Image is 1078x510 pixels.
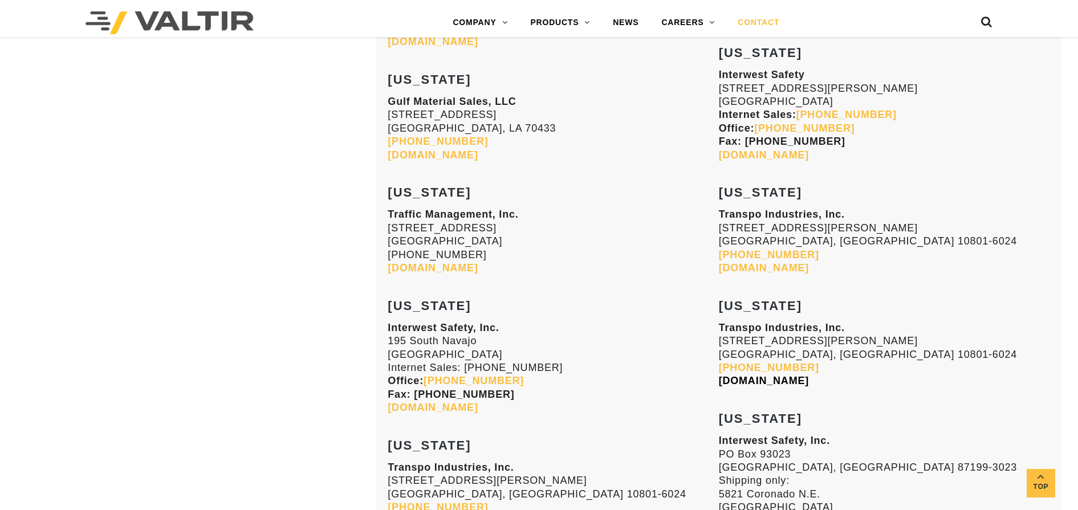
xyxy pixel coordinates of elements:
img: Valtir [86,11,254,34]
a: CONTACT [726,11,791,34]
a: [DOMAIN_NAME] [719,262,809,274]
strong: [US_STATE] [388,299,471,313]
a: [PHONE_NUMBER] [719,249,819,260]
a: [PHONE_NUMBER] [388,136,488,147]
strong: Office: [719,123,855,134]
a: [DOMAIN_NAME] [388,262,478,274]
strong: [US_STATE] [388,438,471,452]
strong: [US_STATE] [719,46,802,60]
a: [DOMAIN_NAME] [388,402,478,413]
strong: Interwest Safety, Inc. [719,435,830,446]
a: COMPANY [441,11,519,34]
a: PRODUCTS [519,11,601,34]
strong: Office: [388,375,524,386]
p: [STREET_ADDRESS] [GEOGRAPHIC_DATA] [PHONE_NUMBER] [388,208,718,275]
p: [STREET_ADDRESS][PERSON_NAME] [GEOGRAPHIC_DATA], [GEOGRAPHIC_DATA] 10801-6024 [719,321,1049,388]
a: Top [1027,469,1055,497]
a: [DOMAIN_NAME] [388,36,478,47]
strong: Interwest Safety [719,69,805,80]
a: NEWS [601,11,650,34]
a: CAREERS [650,11,726,34]
strong: [US_STATE] [388,185,471,199]
a: [PHONE_NUMBER] [424,375,524,386]
strong: Traffic Management, Inc. [388,209,518,220]
a: [DOMAIN_NAME] [719,375,809,386]
a: [DOMAIN_NAME] [719,149,809,161]
a: [DOMAIN_NAME] [388,149,478,161]
span: Top [1027,480,1055,493]
a: [PHONE_NUMBER] [719,362,819,373]
p: [STREET_ADDRESS] [GEOGRAPHIC_DATA], LA 70433 [388,95,718,162]
strong: [US_STATE] [719,185,802,199]
strong: Fax: [PHONE_NUMBER] [719,136,845,147]
p: [STREET_ADDRESS][PERSON_NAME] [GEOGRAPHIC_DATA], [GEOGRAPHIC_DATA] 10801-6024 [719,208,1049,275]
strong: Interwest Safety, Inc. [388,322,499,333]
strong: [US_STATE] [719,299,802,313]
strong: Transpo Industries, Inc. [719,322,845,333]
strong: Fax: [PHONE_NUMBER] [388,389,514,400]
p: 195 South Navajo [GEOGRAPHIC_DATA] Internet Sales: [PHONE_NUMBER] [388,321,718,415]
strong: Transpo Industries, Inc. [719,209,845,220]
a: [PHONE_NUMBER] [796,109,897,120]
strong: Transpo Industries, Inc. [388,462,514,473]
strong: [US_STATE] [719,411,802,426]
strong: Internet Sales: [719,109,897,120]
a: [PHONE_NUMBER] [754,123,855,134]
strong: Gulf Material Sales, LLC [388,96,516,107]
strong: [US_STATE] [388,72,471,87]
p: [STREET_ADDRESS][PERSON_NAME] [GEOGRAPHIC_DATA] [719,68,1049,162]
